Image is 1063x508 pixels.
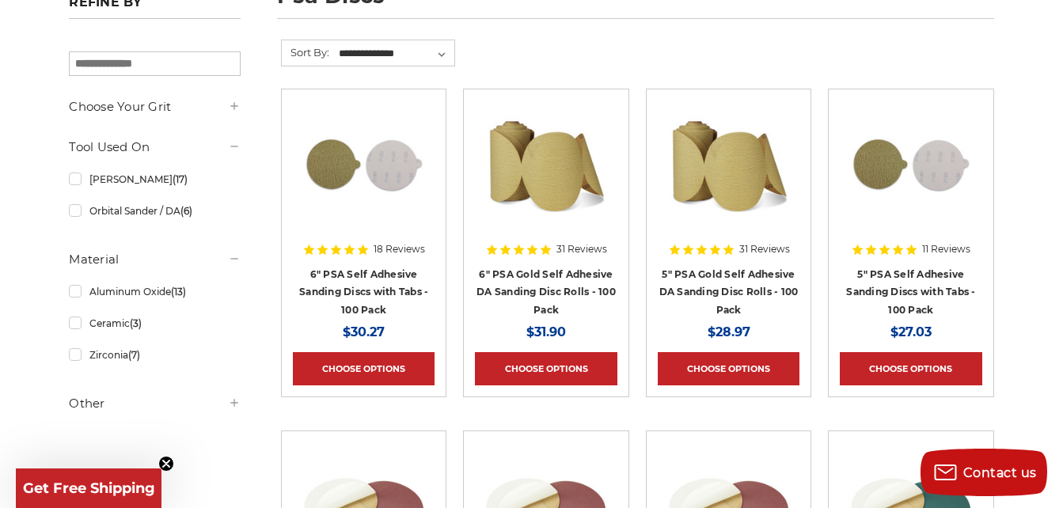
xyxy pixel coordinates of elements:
span: $31.90 [526,324,566,339]
a: 6 inch psa sanding disc [293,100,435,242]
span: 11 Reviews [922,245,970,254]
h5: Material [69,250,241,269]
a: Ceramic [69,309,241,337]
select: Sort By: [336,42,454,66]
a: 5" Sticky Backed Sanding Discs on a roll [658,100,799,242]
span: 31 Reviews [556,245,607,254]
a: Choose Options [293,352,435,385]
img: 6 inch psa sanding disc [301,100,427,227]
img: 5 inch PSA Disc [848,100,974,227]
label: Sort By: [282,40,329,64]
span: 31 Reviews [739,245,790,254]
span: (6) [180,205,192,217]
span: $28.97 [708,324,750,339]
a: Zirconia [69,341,241,369]
a: Choose Options [840,352,981,385]
a: 5" PSA Self Adhesive Sanding Discs with Tabs - 100 Pack [846,268,975,316]
a: 5 inch PSA Disc [840,100,981,242]
span: (7) [128,349,140,361]
span: $30.27 [343,324,385,339]
img: 6" DA Sanding Discs on a Roll [483,100,609,227]
span: $27.03 [890,324,932,339]
a: 6" DA Sanding Discs on a Roll [475,100,617,242]
span: Get Free Shipping [23,480,155,497]
a: Orbital Sander / DA [69,197,241,225]
h5: Tool Used On [69,138,241,157]
span: 18 Reviews [374,245,425,254]
a: 5" PSA Gold Self Adhesive DA Sanding Disc Rolls - 100 Pack [659,268,799,316]
div: Get Free ShippingClose teaser [16,468,161,508]
h5: Choose Your Grit [69,97,241,116]
a: 6" PSA Gold Self Adhesive DA Sanding Disc Rolls - 100 Pack [476,268,616,316]
span: (3) [130,317,142,329]
button: Close teaser [158,456,174,472]
h5: Other [69,394,241,413]
a: 6" PSA Self Adhesive Sanding Discs with Tabs - 100 Pack [299,268,428,316]
a: [PERSON_NAME] [69,165,241,193]
a: Choose Options [475,352,617,385]
span: Contact us [963,465,1037,480]
button: Contact us [921,449,1047,496]
span: (17) [173,173,188,185]
a: Aluminum Oxide [69,278,241,305]
span: (13) [171,286,186,298]
a: Choose Options [658,352,799,385]
img: 5" Sticky Backed Sanding Discs on a roll [666,100,792,227]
